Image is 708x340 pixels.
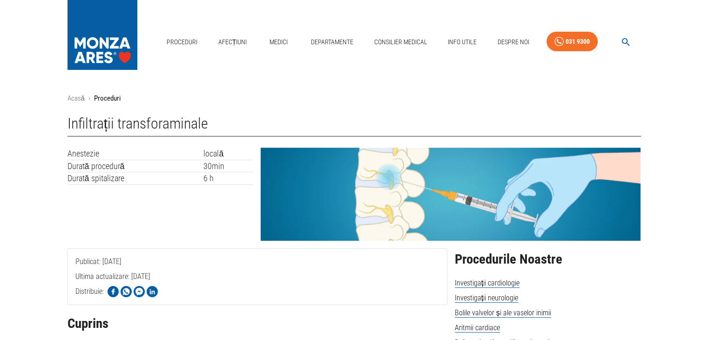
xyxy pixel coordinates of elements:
[75,286,104,297] p: Distribuie:
[307,33,357,52] a: Departamente
[134,286,145,297] img: Share on Facebook Messenger
[67,148,204,160] td: Anestezie
[261,148,641,241] img: Infiltrații transforaminale | Infiltratii coloana | MONZA ARES
[203,172,253,185] td: 6 h
[264,33,294,52] a: Medici
[455,293,518,303] span: Investigații neurologie
[455,279,519,288] span: Investigații cardiologie
[121,286,132,297] img: Share on WhatsApp
[455,308,551,318] span: Bolile valvelor și ale vaselor inimii
[370,33,431,52] a: Consilier Medical
[67,93,641,104] nav: breadcrumb
[67,94,85,102] a: Acasă
[67,172,204,185] td: Durată spitalizare
[203,160,253,172] td: 30min
[566,36,590,48] div: 031 9300
[546,32,598,52] a: 031 9300
[88,93,90,104] li: ›
[67,160,204,172] td: Durată procedură
[147,286,158,297] img: Share on LinkedIn
[108,286,119,297] img: Share on Facebook
[163,33,201,52] a: Proceduri
[455,252,641,267] h2: Procedurile Noastre
[203,148,253,160] td: locală
[67,115,641,136] h1: Infiltrații transforaminale
[455,323,500,333] span: Aritmii cardiace
[75,272,150,318] span: Ultima actualizare: [DATE]
[75,257,121,303] span: Publicat: [DATE]
[444,33,480,52] a: Info Utile
[94,93,121,104] p: Proceduri
[67,316,447,331] h2: Cuprins
[494,33,533,52] a: Despre Noi
[215,33,251,52] a: Afecțiuni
